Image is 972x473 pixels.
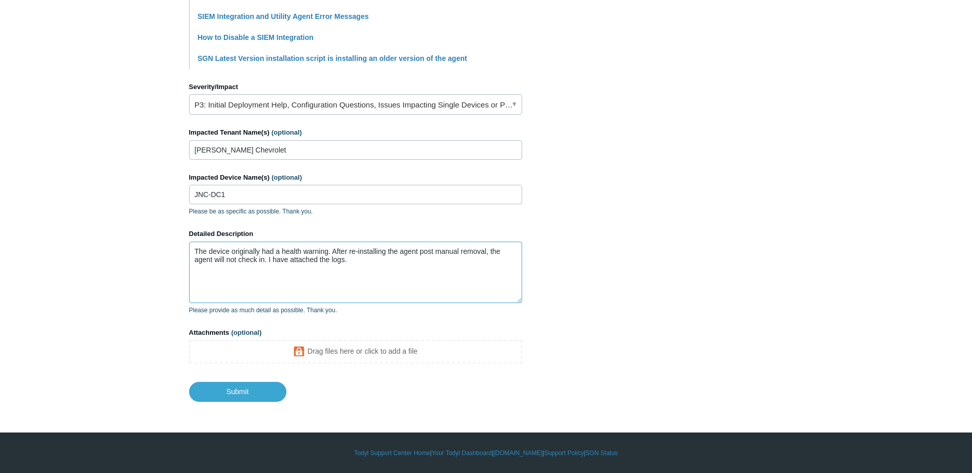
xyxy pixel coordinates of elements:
[189,207,522,216] p: Please be as specific as possible. Thank you.
[189,328,522,338] label: Attachments
[189,229,522,239] label: Detailed Description
[189,448,783,458] div: | | | |
[586,448,618,458] a: SGN Status
[272,128,302,136] span: (optional)
[189,94,522,115] a: P3: Initial Deployment Help, Configuration Questions, Issues Impacting Single Devices or Past Out...
[198,12,369,20] a: SIEM Integration and Utility Agent Error Messages
[231,329,261,336] span: (optional)
[272,174,302,181] span: (optional)
[198,54,467,62] a: SGN Latest Version installation script is installing an older version of the agent
[544,448,584,458] a: Support Policy
[198,33,314,41] a: How to Disable a SIEM Integration
[189,173,522,183] label: Impacted Device Name(s)
[189,306,522,315] p: Please provide as much detail as possible. Thank you.
[189,382,286,401] input: Submit
[189,82,522,92] label: Severity/Impact
[354,448,430,458] a: Todyl Support Center Home
[493,448,543,458] a: [DOMAIN_NAME]
[431,448,491,458] a: Your Todyl Dashboard
[189,127,522,138] label: Impacted Tenant Name(s)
